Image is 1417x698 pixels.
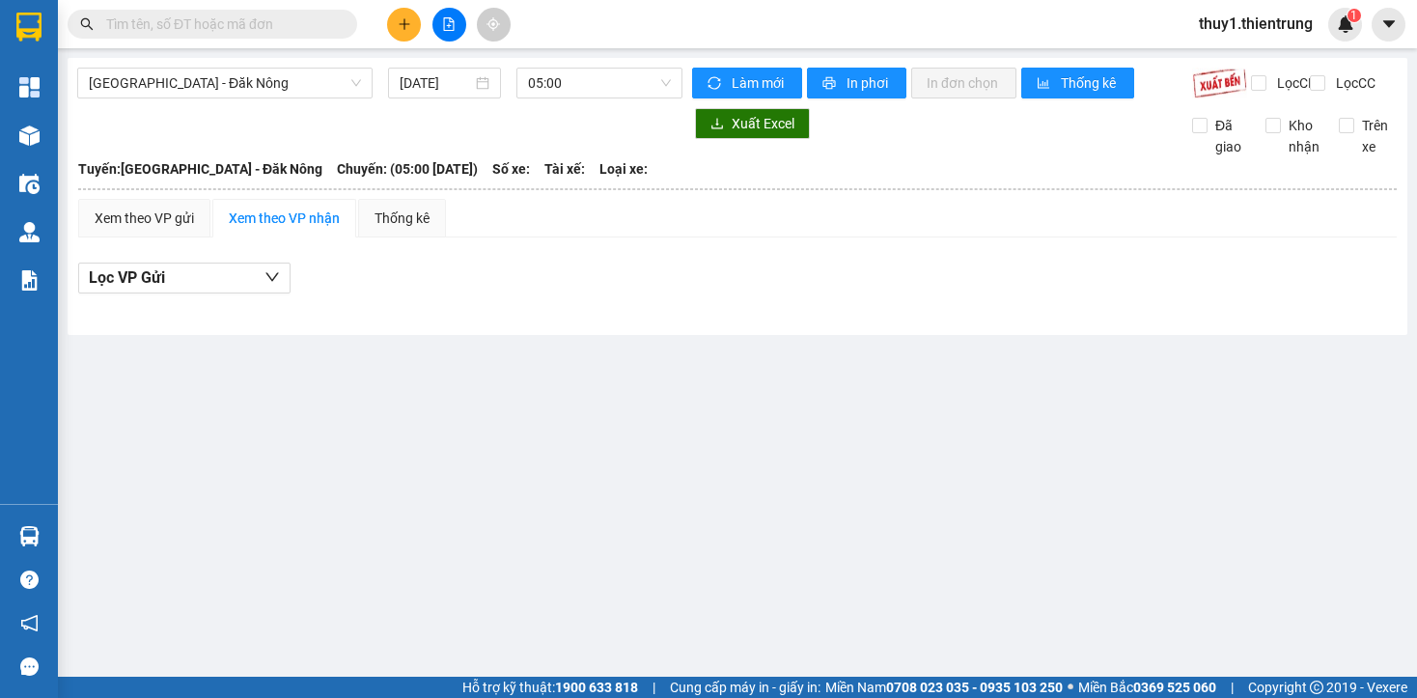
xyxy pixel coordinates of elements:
img: icon-new-feature [1337,15,1354,33]
strong: 1900 633 818 [555,680,638,695]
span: Làm mới [732,72,787,94]
span: search [80,17,94,31]
span: question-circle [20,571,39,589]
span: ⚪️ [1068,684,1073,691]
span: In phơi [847,72,891,94]
div: Thống kê [375,208,430,229]
img: solution-icon [19,270,40,291]
span: Tài xế: [544,158,585,180]
span: Miền Bắc [1078,677,1216,698]
span: copyright [1310,681,1323,694]
img: warehouse-icon [19,174,40,194]
button: syncLàm mới [692,68,802,98]
span: Đã giao [1208,115,1251,157]
span: | [1231,677,1234,698]
button: In đơn chọn [911,68,1016,98]
span: file-add [442,17,456,31]
span: Hỗ trợ kỹ thuật: [462,677,638,698]
span: Cung cấp máy in - giấy in: [670,677,820,698]
span: aim [486,17,500,31]
img: warehouse-icon [19,526,40,546]
span: thuy1.thientrung [1183,12,1328,36]
span: plus [398,17,411,31]
span: Hà Nội - Đăk Nông [89,69,361,98]
button: plus [387,8,421,42]
span: Lọc CC [1328,72,1378,94]
button: bar-chartThống kê [1021,68,1134,98]
input: Tìm tên, số ĐT hoặc mã đơn [106,14,334,35]
div: Xem theo VP nhận [229,208,340,229]
img: 9k= [1192,68,1247,98]
span: Lọc CR [1269,72,1320,94]
button: printerIn phơi [807,68,906,98]
span: sync [708,76,724,92]
img: dashboard-icon [19,77,40,98]
img: logo-vxr [16,13,42,42]
img: warehouse-icon [19,222,40,242]
span: Thống kê [1061,72,1119,94]
sup: 1 [1348,9,1361,22]
span: notification [20,614,39,632]
strong: 0369 525 060 [1133,680,1216,695]
span: Số xe: [492,158,530,180]
img: warehouse-icon [19,126,40,146]
button: caret-down [1372,8,1405,42]
span: 1 [1350,9,1357,22]
span: Trên xe [1354,115,1398,157]
span: | [653,677,655,698]
div: Xem theo VP gửi [95,208,194,229]
span: Miền Nam [825,677,1063,698]
span: bar-chart [1037,76,1053,92]
button: downloadXuất Excel [695,108,810,139]
span: Kho nhận [1281,115,1327,157]
span: message [20,657,39,676]
input: 11/08/2025 [400,72,473,94]
span: down [264,269,280,285]
button: Lọc VP Gửi [78,263,291,293]
b: Tuyến: [GEOGRAPHIC_DATA] - Đăk Nông [78,161,322,177]
span: caret-down [1380,15,1398,33]
span: Chuyến: (05:00 [DATE]) [337,158,478,180]
strong: 0708 023 035 - 0935 103 250 [886,680,1063,695]
button: file-add [432,8,466,42]
span: Loại xe: [599,158,648,180]
button: aim [477,8,511,42]
span: 05:00 [528,69,671,98]
span: printer [822,76,839,92]
span: Lọc VP Gửi [89,265,165,290]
